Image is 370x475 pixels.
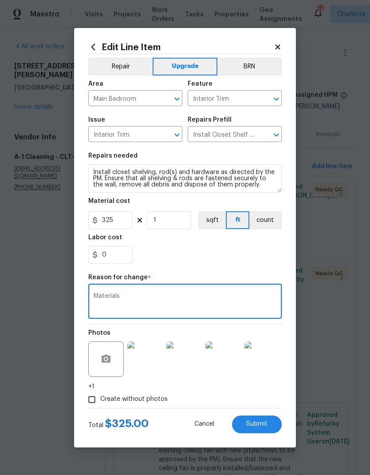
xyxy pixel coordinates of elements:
button: BRN [217,58,282,75]
h5: Repairs Prefill [188,117,232,123]
span: Create without photos [100,395,168,404]
h5: Photos [88,330,110,336]
button: Repair [88,58,153,75]
button: count [249,211,282,229]
button: Open [270,129,283,141]
h5: Material cost [88,198,130,204]
button: Open [171,129,183,141]
div: Total [88,419,149,430]
button: Open [171,93,183,105]
h2: Edit Line Item [88,42,274,52]
button: sqft [198,211,226,229]
textarea: Install closet shelving, rod(s) and hardware as directed by the PM. Ensure that all shelving & ro... [88,164,282,193]
span: +1 [88,382,94,391]
span: Cancel [194,421,214,427]
h5: Labor cost [88,234,122,241]
h5: Repairs needed [88,153,138,159]
span: $ 325.00 [105,418,149,429]
button: Submit [232,416,282,433]
h5: Area [88,81,103,87]
button: Cancel [180,416,228,433]
span: Submit [246,421,268,427]
button: Upgrade [153,58,218,75]
h5: Reason for change [88,274,148,281]
button: Open [270,93,283,105]
h5: Issue [88,117,105,123]
textarea: Materials [94,293,276,312]
h5: Feature [188,81,213,87]
button: ft [226,211,249,229]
